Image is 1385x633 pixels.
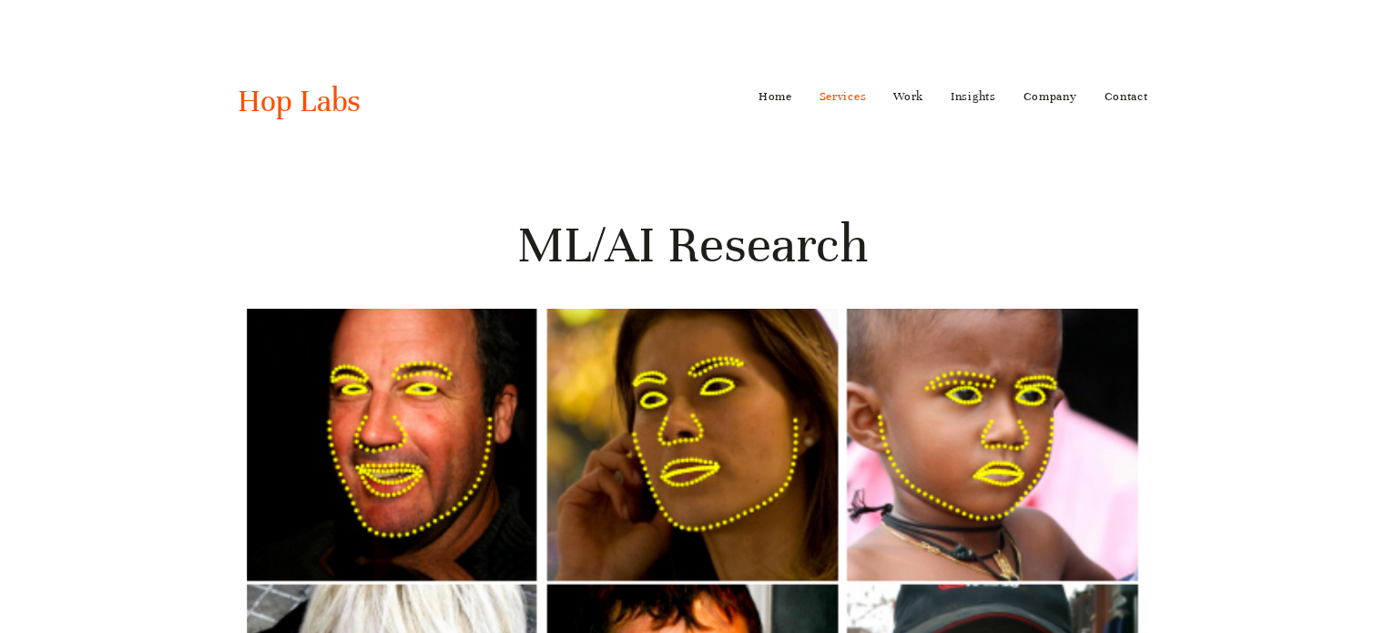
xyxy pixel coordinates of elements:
[893,82,923,111] a: Work
[1023,82,1077,111] a: Company
[759,82,792,111] a: Home
[1105,82,1148,111] a: Contact
[238,212,1148,278] h1: ML/AI Research
[951,82,996,111] a: Insights
[238,82,361,120] a: Hop Labs
[820,82,867,111] a: Services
